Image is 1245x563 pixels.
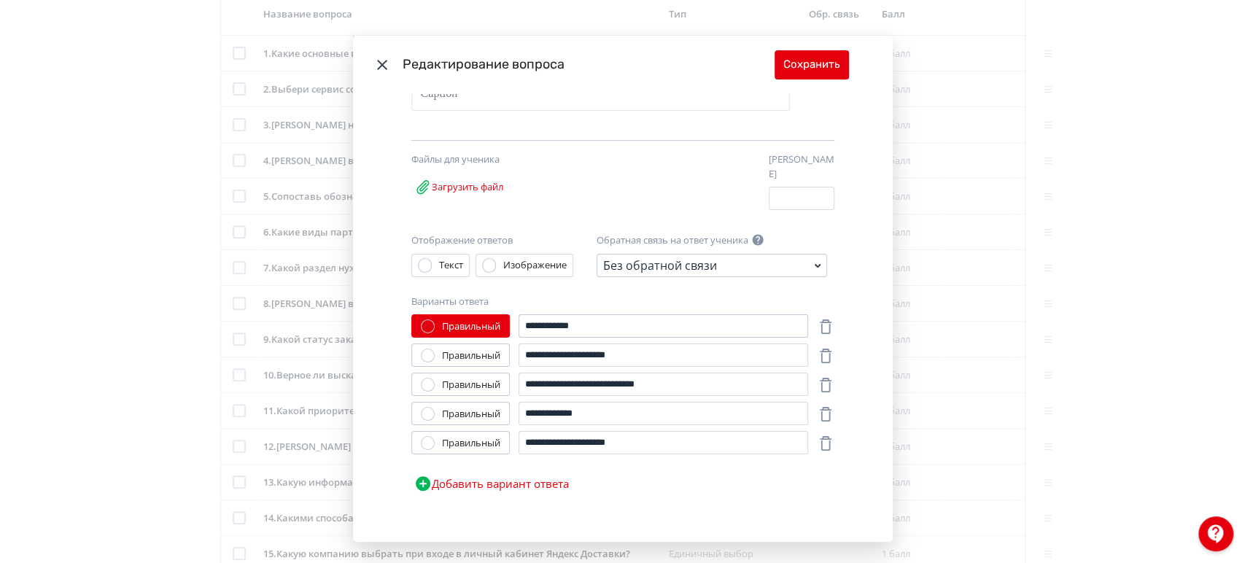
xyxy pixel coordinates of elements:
[403,55,775,74] div: Редактирование вопроса
[439,258,463,273] div: Текст
[769,152,834,181] label: [PERSON_NAME]
[597,233,748,248] label: Обратная связь на ответ ученика
[442,349,500,363] div: Правильный
[353,36,893,543] div: Modal
[442,378,500,392] div: Правильный
[603,257,717,274] div: Без обратной связи
[775,50,849,79] button: Сохранить
[411,233,513,248] label: Отображение ответов
[442,436,500,451] div: Правильный
[411,469,572,498] button: Добавить вариант ответа
[411,295,489,309] label: Варианты ответа
[411,152,565,167] div: Файлы для ученика
[442,407,500,422] div: Правильный
[442,319,500,334] div: Правильный
[503,258,567,273] div: Изображение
